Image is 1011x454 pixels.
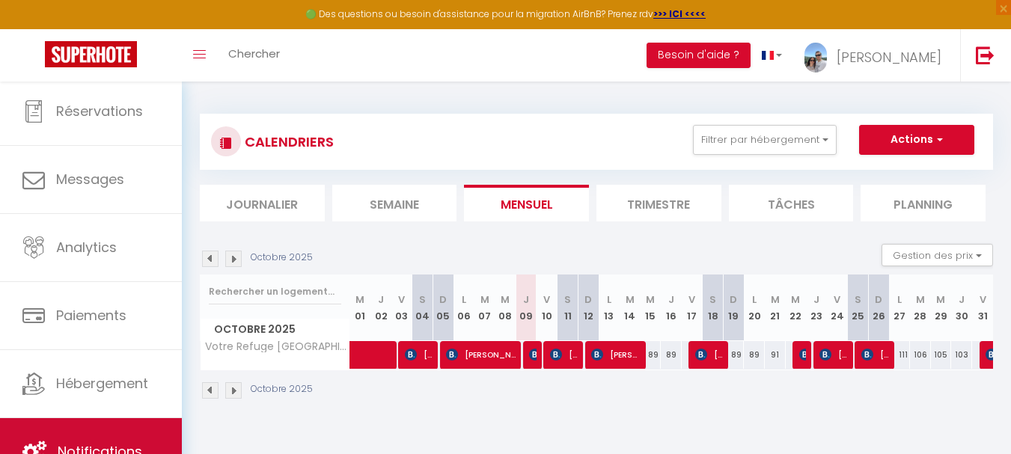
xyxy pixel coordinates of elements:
[462,292,466,307] abbr: L
[419,292,426,307] abbr: S
[951,341,972,369] div: 103
[251,382,313,396] p: Octobre 2025
[910,341,931,369] div: 106
[693,125,837,155] button: Filtrer par hébergement
[433,274,453,341] th: 05
[332,185,457,221] li: Semaine
[661,274,682,341] th: 16
[453,274,474,341] th: 06
[523,292,529,307] abbr: J
[791,292,800,307] abbr: M
[688,292,695,307] abbr: V
[56,374,148,393] span: Hébergement
[931,274,952,341] th: 29
[516,274,537,341] th: 09
[641,274,662,341] th: 15
[653,7,706,20] a: >>> ICI <<<<
[793,29,960,82] a: ... [PERSON_NAME]
[641,341,662,369] div: 89
[56,170,124,188] span: Messages
[350,274,371,341] th: 01
[875,292,882,307] abbr: D
[786,274,807,341] th: 22
[806,274,827,341] th: 23
[709,292,716,307] abbr: S
[916,292,925,307] abbr: M
[412,274,433,341] th: 04
[578,274,599,341] th: 12
[251,251,313,265] p: Octobre 2025
[976,46,995,64] img: logout
[834,292,840,307] abbr: V
[474,274,495,341] th: 07
[744,341,765,369] div: 89
[882,244,993,266] button: Gestion des prix
[626,292,635,307] abbr: M
[596,185,721,221] li: Trimestre
[501,292,510,307] abbr: M
[584,292,592,307] abbr: D
[951,274,972,341] th: 30
[370,274,391,341] th: 02
[543,292,550,307] abbr: V
[203,341,352,352] span: Votre Refuge [GEOGRAPHIC_DATA]/Gare avec Garage
[889,341,910,369] div: 111
[752,292,757,307] abbr: L
[703,274,724,341] th: 18
[765,274,786,341] th: 21
[56,102,143,120] span: Réservations
[695,340,723,369] span: [PERSON_NAME]
[813,292,819,307] abbr: J
[241,125,334,159] h3: CALENDRIERS
[464,185,589,221] li: Mensuel
[848,274,869,341] th: 25
[599,274,620,341] th: 13
[668,292,674,307] abbr: J
[537,274,558,341] th: 10
[931,341,952,369] div: 105
[837,48,941,67] span: [PERSON_NAME]
[859,125,974,155] button: Actions
[209,278,341,305] input: Rechercher un logement...
[564,292,571,307] abbr: S
[398,292,405,307] abbr: V
[355,292,364,307] abbr: M
[480,292,489,307] abbr: M
[45,41,137,67] img: Super Booking
[744,274,765,341] th: 20
[723,341,744,369] div: 89
[936,292,945,307] abbr: M
[730,292,737,307] abbr: D
[661,341,682,369] div: 89
[729,185,854,221] li: Tâches
[558,274,578,341] th: 11
[200,185,325,221] li: Journalier
[217,29,291,82] a: Chercher
[868,274,889,341] th: 26
[819,340,847,369] span: [PERSON_NAME] Cequine [PERSON_NAME]
[228,46,280,61] span: Chercher
[827,274,848,341] th: 24
[550,340,578,369] span: [PERSON_NAME]
[771,292,780,307] abbr: M
[980,292,986,307] abbr: V
[446,340,516,369] span: [PERSON_NAME]
[910,274,931,341] th: 28
[439,292,447,307] abbr: D
[591,340,640,369] span: [PERSON_NAME]
[972,274,993,341] th: 31
[804,43,827,73] img: ...
[647,43,751,68] button: Besoin d'aide ?
[959,292,965,307] abbr: J
[495,274,516,341] th: 08
[56,306,126,325] span: Paiements
[391,274,412,341] th: 03
[682,274,703,341] th: 17
[607,292,611,307] abbr: L
[861,340,889,369] span: [PERSON_NAME]
[646,292,655,307] abbr: M
[405,340,433,369] span: [PERSON_NAME]
[897,292,902,307] abbr: L
[799,340,806,369] span: [PERSON_NAME]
